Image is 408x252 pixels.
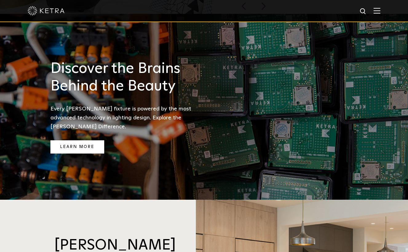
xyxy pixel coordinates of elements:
[50,60,210,95] h3: Discover the Brains Behind the Beauty
[50,106,191,130] span: Every [PERSON_NAME] fixture is powered by the most advanced technology in lighting design. Explor...
[50,140,104,154] a: Learn More
[28,6,65,15] img: ketra-logo-2019-white
[374,8,380,14] img: Hamburger%20Nav.svg
[359,8,367,15] img: search icon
